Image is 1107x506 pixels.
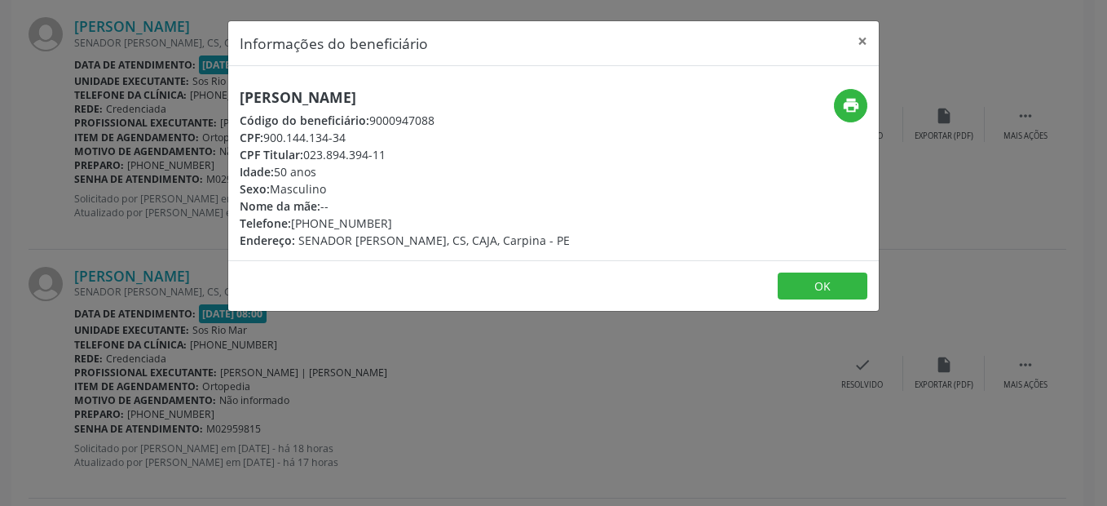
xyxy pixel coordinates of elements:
div: 900.144.134-34 [240,129,570,146]
span: Endereço: [240,233,295,248]
div: 50 anos [240,163,570,180]
button: print [834,89,867,122]
i: print [842,96,860,114]
h5: [PERSON_NAME] [240,89,570,106]
button: OK [778,273,867,300]
span: Sexo: [240,181,270,197]
button: Close [846,21,879,61]
span: Idade: [240,164,274,180]
span: Telefone: [240,215,291,231]
span: Código do beneficiário: [240,113,369,128]
div: 9000947088 [240,112,570,129]
span: Nome da mãe: [240,198,320,214]
div: Masculino [240,180,570,198]
span: CPF Titular: [240,147,303,162]
h5: Informações do beneficiário [240,33,428,54]
span: CPF: [240,130,263,145]
div: -- [240,198,570,215]
div: 023.894.394-11 [240,146,570,163]
span: SENADOR [PERSON_NAME], CS, CAJA, Carpina - PE [298,233,570,248]
div: [PHONE_NUMBER] [240,215,570,232]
